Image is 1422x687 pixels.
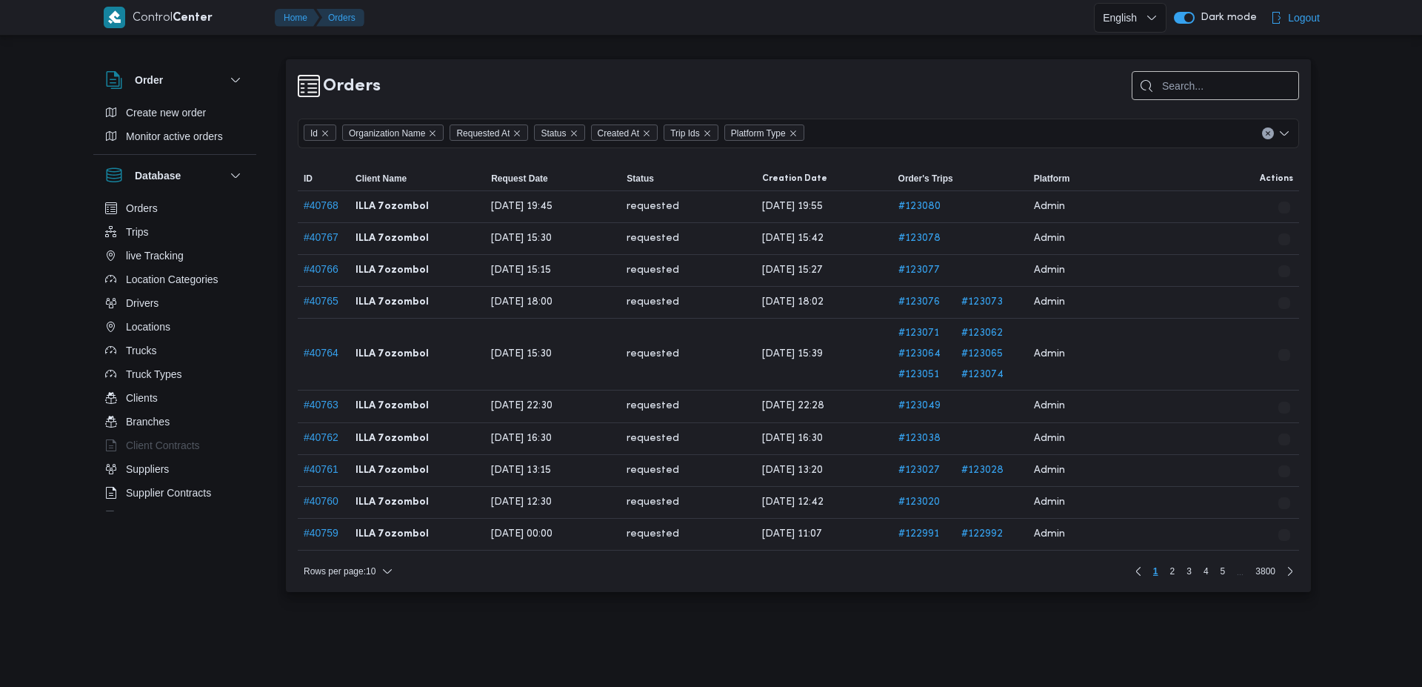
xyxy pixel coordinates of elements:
button: All actions [1275,294,1293,312]
span: Branches [126,413,170,431]
span: requested [627,262,679,279]
span: 2 [1170,562,1175,580]
button: Clear input [1262,127,1274,139]
span: Create new order [126,104,206,122]
span: [DATE] 12:30 [491,494,552,511]
button: Trucks [99,339,250,362]
span: [DATE] 15:39 [762,345,823,363]
span: [DATE] 19:45 [491,198,553,216]
span: Organization Name [349,125,425,142]
button: ID [298,167,350,190]
button: Database [105,167,244,185]
span: requested [627,462,679,479]
span: Creation Date [762,173,827,185]
div: Database [93,196,256,517]
li: Skipping pages 6 to 3799 [1231,562,1249,580]
span: [DATE] 16:30 [762,430,823,448]
span: [DATE] 13:15 [491,462,551,479]
a: #123064 [898,345,959,363]
span: 3800 [1255,562,1275,580]
button: All actions [1275,199,1293,216]
button: Monitor active orders [99,125,250,148]
span: Trip Ids [670,125,700,142]
span: [DATE] 13:20 [762,462,823,479]
span: requested [627,293,679,311]
button: All actions [1275,494,1293,512]
a: #123080 [898,198,1022,216]
span: Platform Type [731,125,786,142]
span: Admin [1034,430,1065,448]
button: Remove Id from selection in this group [321,129,330,138]
b: ILLA 7ozombol [355,525,429,543]
button: Status [621,167,756,190]
span: Trucks [126,342,156,359]
a: #123028 [961,462,1022,479]
button: Remove Organization Name from selection in this group [428,129,437,138]
button: #40760 [304,495,338,507]
span: Admin [1034,230,1065,248]
span: [DATE] 15:30 [491,345,552,363]
span: live Tracking [126,247,184,265]
a: Page 2 of 3800 [1164,562,1181,580]
a: #123074 [961,366,1022,384]
div: Order [93,101,256,154]
span: Created At [591,125,658,141]
span: Requested At [450,125,528,141]
b: ILLA 7ozombol [355,198,429,216]
button: All actions [1275,262,1293,280]
button: #40761 [304,463,338,475]
a: Page 5 of 3800 [1215,562,1232,580]
span: Client Name [355,173,407,185]
span: Rows per page : 10 [304,562,375,580]
button: Devices [99,505,250,528]
button: #40764 [304,347,338,359]
button: Logout [1264,3,1326,33]
span: Trip Ids [664,125,718,141]
a: Page 3800 of 3800 [1249,562,1281,580]
span: [DATE] 15:15 [491,262,551,279]
span: Locations [126,318,170,336]
span: Admin [1034,397,1065,415]
span: requested [627,345,679,363]
span: Status [541,125,566,142]
a: Next page, 2 [1281,562,1299,580]
button: Remove Created At from selection in this group [642,129,651,138]
button: Locations [99,315,250,339]
button: #40768 [304,199,338,211]
a: #123078 [898,230,1022,248]
img: X8yXhbKr1z7QwAAAABJRU5ErkJggg== [104,7,125,28]
a: Page 4 of 3800 [1198,562,1215,580]
button: All actions [1275,230,1293,248]
span: Location Categories [126,271,218,288]
span: [DATE] 12:42 [762,494,824,511]
span: 3 [1186,562,1192,580]
span: Id [304,125,336,141]
button: Order [105,71,244,89]
a: Page 3 of 3800 [1181,562,1198,580]
button: Client Name [350,167,485,190]
a: #123020 [898,494,1022,511]
span: Truck Types [126,365,181,383]
button: Rows per page:10 [298,562,399,580]
span: Client Contracts [126,437,200,454]
button: Order's Trips [892,167,1028,190]
button: Previous page [1129,562,1147,580]
a: #123065 [961,345,1022,363]
span: Logout [1288,9,1320,27]
button: Remove Requested At from selection in this group [513,129,521,138]
button: Orders [316,9,364,27]
span: Orders [126,199,158,217]
a: #123051 [898,366,959,384]
span: requested [627,494,679,511]
button: All actions [1275,526,1293,544]
span: requested [627,430,679,448]
a: #123049 [898,397,1022,415]
a: #123071 [898,325,959,342]
span: [DATE] 15:27 [762,262,823,279]
b: ILLA 7ozombol [355,397,429,415]
span: Devices [126,508,163,525]
span: requested [627,230,679,248]
b: ILLA 7ozombol [355,230,429,248]
span: [DATE] 15:30 [491,230,552,248]
b: Center [173,13,213,24]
